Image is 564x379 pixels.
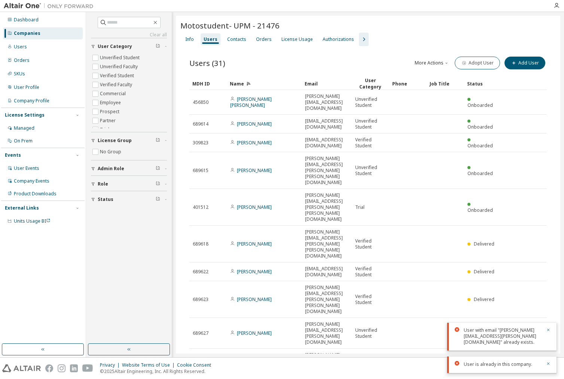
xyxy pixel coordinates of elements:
[227,36,246,42] div: Contacts
[177,362,216,368] div: Cookie Consent
[355,137,386,149] span: Verified Student
[237,139,272,146] a: [PERSON_NAME]
[305,156,348,186] span: [PERSON_NAME][EMAIL_ADDRESS][PERSON_NAME][PERSON_NAME][DOMAIN_NAME]
[100,125,111,134] label: Trial
[98,138,132,144] span: License Group
[14,17,39,23] div: Dashboard
[14,125,34,131] div: Managed
[91,176,167,192] button: Role
[14,138,33,144] div: On Prem
[237,167,272,174] a: [PERSON_NAME]
[230,78,299,90] div: Name
[82,364,93,372] img: youtube.svg
[5,152,21,158] div: Events
[100,147,123,156] label: No Group
[14,57,30,63] div: Orders
[230,96,272,108] a: [PERSON_NAME] [PERSON_NAME]
[14,44,27,50] div: Users
[474,296,494,303] span: Delivered
[467,102,493,108] span: Onboarded
[98,43,132,49] span: User Category
[156,43,160,49] span: Clear filter
[305,266,348,278] span: [EMAIL_ADDRESS][DOMAIN_NAME]
[5,112,45,118] div: License Settings
[4,2,97,10] img: Altair One
[14,191,57,197] div: Product Downloads
[100,368,216,375] p: © 2025 Altair Engineering, Inc. All Rights Reserved.
[193,121,208,127] span: 689614
[180,20,280,31] span: Motostudent- UPM - 21476
[474,241,494,247] span: Delivered
[58,364,65,372] img: instagram.svg
[305,78,349,90] div: Email
[156,181,160,187] span: Clear filter
[14,165,39,171] div: User Events
[392,78,424,90] div: Phone
[98,181,108,187] span: Role
[237,330,272,336] a: [PERSON_NAME]
[355,165,386,177] span: Unverified Student
[14,30,40,36] div: Companies
[281,36,313,42] div: License Usage
[100,98,122,107] label: Employee
[91,132,167,149] button: License Group
[305,321,348,345] span: [PERSON_NAME][EMAIL_ADDRESS][PERSON_NAME][DOMAIN_NAME]
[193,99,208,105] span: 456850
[237,241,272,247] a: [PERSON_NAME]
[305,93,348,111] span: [PERSON_NAME][EMAIL_ADDRESS][DOMAIN_NAME]
[467,142,493,149] span: Onboarded
[504,57,545,69] button: Add User
[185,36,194,42] div: Info
[355,238,386,250] span: Verified Student
[14,178,49,184] div: Company Events
[192,78,224,90] div: MDH ID
[100,107,121,116] label: Prospect
[45,364,53,372] img: facebook.svg
[467,124,493,130] span: Onboarded
[256,36,272,42] div: Orders
[100,89,127,98] label: Commercial
[305,137,348,149] span: [EMAIL_ADDRESS][DOMAIN_NAME]
[355,294,386,306] span: Verified Student
[464,361,542,368] div: User is already in this company.
[305,118,348,130] span: [EMAIL_ADDRESS][DOMAIN_NAME]
[100,62,139,71] label: Unverified Faculty
[237,296,272,303] a: [PERSON_NAME]
[91,38,167,55] button: User Category
[414,57,450,69] button: More Actions
[193,140,208,146] span: 309823
[91,160,167,177] button: Admin Role
[193,297,208,303] span: 689623
[156,166,160,172] span: Clear filter
[193,269,208,275] span: 689622
[455,57,500,69] button: Adopt User
[100,53,141,62] label: Unverified Student
[70,364,78,372] img: linkedin.svg
[305,192,348,222] span: [PERSON_NAME][EMAIL_ADDRESS][PERSON_NAME][PERSON_NAME][DOMAIN_NAME]
[323,36,354,42] div: Authorizations
[91,32,167,38] a: Clear all
[355,118,386,130] span: Unverified Student
[305,285,348,315] span: [PERSON_NAME][EMAIL_ADDRESS][PERSON_NAME][PERSON_NAME][DOMAIN_NAME]
[14,218,51,224] span: Units Usage BI
[355,266,386,278] span: Verified Student
[100,116,117,125] label: Partner
[91,191,167,208] button: Status
[355,327,386,339] span: Unverified Student
[204,36,217,42] div: Users
[14,98,49,104] div: Company Profile
[193,241,208,247] span: 689618
[5,205,39,211] div: External Links
[464,327,542,345] div: User with email "[PERSON_NAME][EMAIL_ADDRESS][PERSON_NAME][DOMAIN_NAME]" already exists.
[355,77,386,90] div: User Category
[193,168,208,174] span: 689615
[122,362,177,368] div: Website Terms of Use
[14,84,39,90] div: User Profile
[430,78,461,90] div: Job Title
[305,352,348,376] span: [PERSON_NAME][EMAIL_ADDRESS][PERSON_NAME][DOMAIN_NAME]
[237,268,272,275] a: [PERSON_NAME]
[467,78,499,90] div: Status
[237,121,272,127] a: [PERSON_NAME]
[305,229,348,259] span: [PERSON_NAME][EMAIL_ADDRESS][PERSON_NAME][PERSON_NAME][DOMAIN_NAME]
[2,364,41,372] img: altair_logo.svg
